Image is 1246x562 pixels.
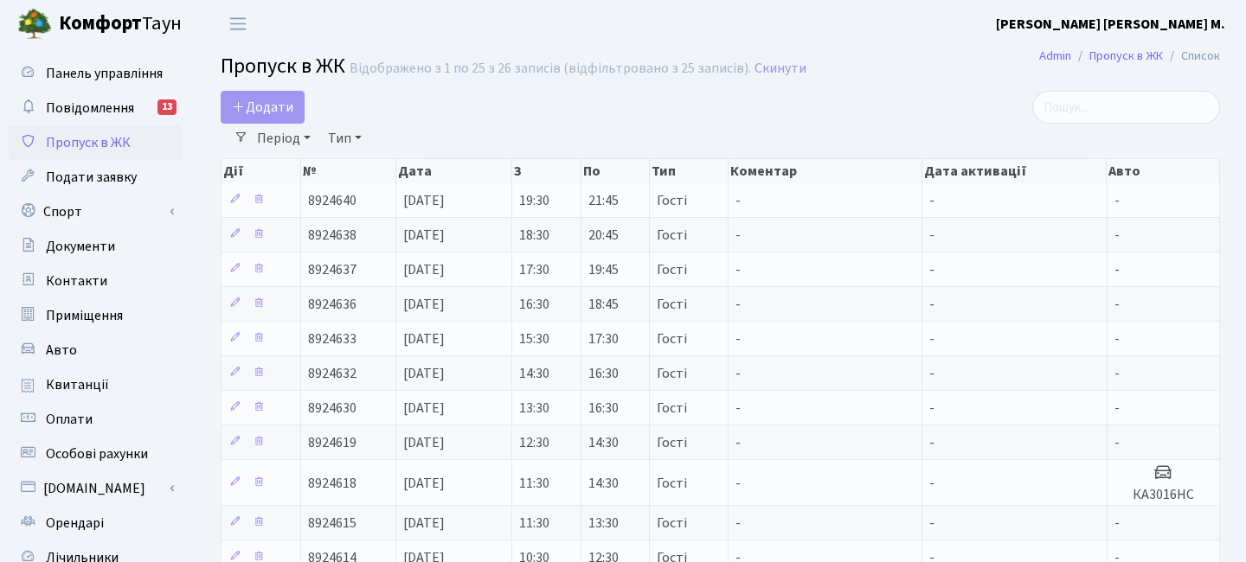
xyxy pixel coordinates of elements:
span: 8924633 [308,329,356,348]
span: 21:45 [588,191,619,210]
button: Переключити навігацію [216,10,260,38]
span: [DATE] [403,329,445,348]
span: 14:30 [519,364,549,383]
span: 16:30 [588,364,619,383]
span: [DATE] [403,295,445,314]
a: Додати [221,91,305,124]
span: 20:45 [588,226,619,245]
span: Гості [657,476,687,490]
a: Авто [9,333,182,367]
span: - [1114,514,1120,533]
a: Admin [1039,47,1071,65]
span: Подати заявку [46,168,137,187]
span: - [735,474,741,493]
span: - [929,226,934,245]
span: [DATE] [403,474,445,493]
span: 8924615 [308,514,356,533]
a: Панель управління [9,56,182,91]
span: - [735,514,741,533]
span: Документи [46,237,115,256]
span: 8924619 [308,433,356,452]
span: - [1114,260,1120,279]
span: - [929,329,934,348]
a: Скинути [755,61,806,77]
a: Документи [9,229,182,264]
span: [DATE] [403,364,445,383]
span: Гості [657,401,687,415]
span: - [735,295,741,314]
span: [DATE] [403,399,445,418]
span: [DATE] [403,433,445,452]
span: 8924636 [308,295,356,314]
span: - [1114,295,1120,314]
div: Відображено з 1 по 25 з 26 записів (відфільтровано з 25 записів). [350,61,751,77]
div: 13 [157,99,177,115]
span: - [735,329,741,348]
span: - [1114,364,1120,383]
span: - [735,399,741,418]
span: - [929,474,934,493]
span: 11:30 [519,474,549,493]
input: Пошук... [1032,91,1220,124]
span: 11:30 [519,514,549,533]
th: Коментар [729,159,922,183]
span: - [1114,329,1120,348]
span: 8924640 [308,191,356,210]
a: Спорт [9,195,182,229]
th: Дата [396,159,512,183]
a: Пропуск в ЖК [9,125,182,160]
span: Пропуск в ЖК [221,51,345,81]
a: Подати заявку [9,160,182,195]
span: 8924637 [308,260,356,279]
span: 16:30 [588,399,619,418]
a: Період [250,124,318,153]
span: Таун [59,10,182,39]
span: - [929,433,934,452]
span: - [929,191,934,210]
span: [DATE] [403,260,445,279]
b: [PERSON_NAME] [PERSON_NAME] М. [996,15,1225,34]
span: 18:45 [588,295,619,314]
span: Гості [657,297,687,311]
span: Особові рахунки [46,444,148,463]
th: З [512,159,581,183]
span: 14:30 [588,433,619,452]
span: - [929,260,934,279]
span: [DATE] [403,514,445,533]
span: 13:30 [519,399,549,418]
span: Пропуск в ЖК [46,133,131,152]
span: [DATE] [403,191,445,210]
span: Гості [657,194,687,208]
span: Повідомлення [46,99,134,118]
b: Комфорт [59,10,142,37]
span: Контакти [46,271,107,291]
span: Гості [657,332,687,346]
span: - [735,226,741,245]
img: logo.png [17,7,52,42]
span: - [929,514,934,533]
a: Оплати [9,402,182,437]
a: [PERSON_NAME] [PERSON_NAME] М. [996,14,1225,35]
span: Панель управління [46,64,163,83]
span: Оплати [46,410,93,429]
a: Повідомлення13 [9,91,182,125]
span: - [1114,226,1120,245]
th: № [301,159,396,183]
span: 15:30 [519,329,549,348]
span: 14:30 [588,474,619,493]
a: Особові рахунки [9,437,182,471]
span: Приміщення [46,306,123,325]
th: Дії [222,159,301,183]
th: По [581,159,651,183]
span: 18:30 [519,226,549,245]
span: 8924632 [308,364,356,383]
a: Тип [321,124,369,153]
span: 17:30 [588,329,619,348]
span: Гості [657,367,687,380]
a: Приміщення [9,298,182,333]
span: Авто [46,341,77,360]
span: - [1114,433,1120,452]
span: - [735,364,741,383]
span: - [929,295,934,314]
span: 8924618 [308,474,356,493]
